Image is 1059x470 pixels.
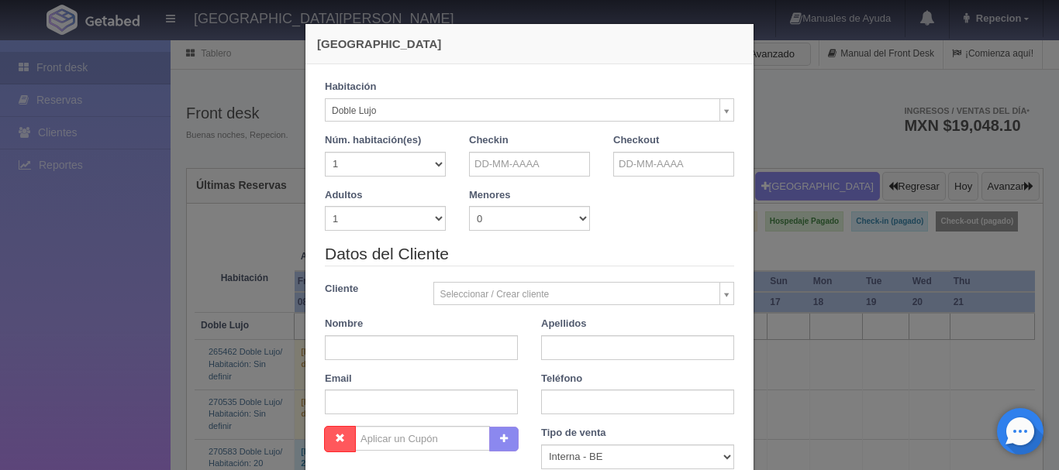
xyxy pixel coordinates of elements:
[325,80,376,94] label: Habitación
[541,317,587,331] label: Apellidos
[541,426,606,441] label: Tipo de venta
[433,282,735,305] a: Seleccionar / Crear cliente
[313,282,422,297] label: Cliente
[440,283,714,306] span: Seleccionar / Crear cliente
[541,372,582,386] label: Teléfono
[469,133,509,148] label: Checkin
[325,242,734,266] legend: Datos del Cliente
[325,133,421,148] label: Núm. habitación(es)
[325,188,362,203] label: Adultos
[355,426,490,451] input: Aplicar un Cupón
[325,98,734,122] a: Doble Lujo
[613,133,659,148] label: Checkout
[332,99,713,122] span: Doble Lujo
[325,372,352,386] label: Email
[613,152,734,177] input: DD-MM-AAAA
[325,317,363,331] label: Nombre
[469,152,590,177] input: DD-MM-AAAA
[469,188,510,203] label: Menores
[317,36,742,52] h4: [GEOGRAPHIC_DATA]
